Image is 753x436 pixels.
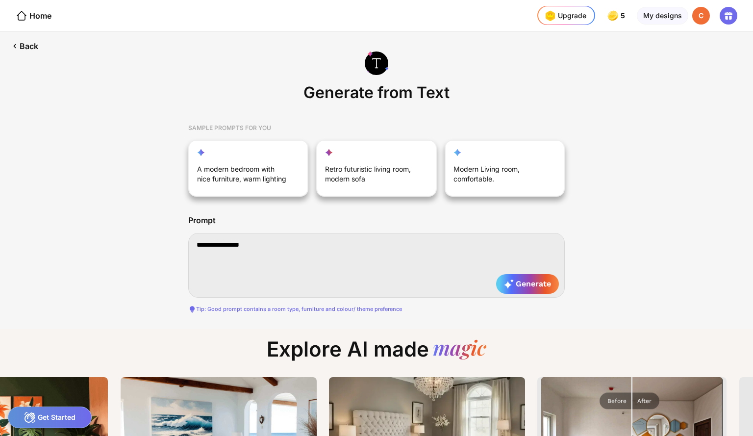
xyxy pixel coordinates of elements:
div: SAMPLE PROMPTS FOR YOU [188,116,565,140]
div: C [692,7,710,25]
img: fill-up-your-space-star-icon.svg [325,149,333,156]
img: upgrade-nav-btn-icon.gif [542,8,558,24]
div: Get Started [8,407,92,428]
span: Generate [504,279,551,289]
span: 5 [621,12,627,20]
div: Tip: Good prompt contains a room type, furniture and colour/ theme preference [188,306,565,313]
div: Prompt [188,216,216,225]
img: reimagine-star-icon.svg [197,149,205,156]
div: Modern Living room, comfortable. [453,164,546,188]
div: Generate from Text [300,81,453,108]
div: A modern bedroom with nice furniture, warm lighting [197,164,289,188]
div: magic [433,337,486,361]
img: generate-from-text-icon.svg [365,51,389,75]
div: Explore AI made [259,337,494,369]
div: Retro futuristic living room, modern sofa [325,164,417,188]
div: My designs [637,7,688,25]
div: Upgrade [542,8,586,24]
img: customization-star-icon.svg [453,149,461,156]
div: Home [16,10,51,22]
